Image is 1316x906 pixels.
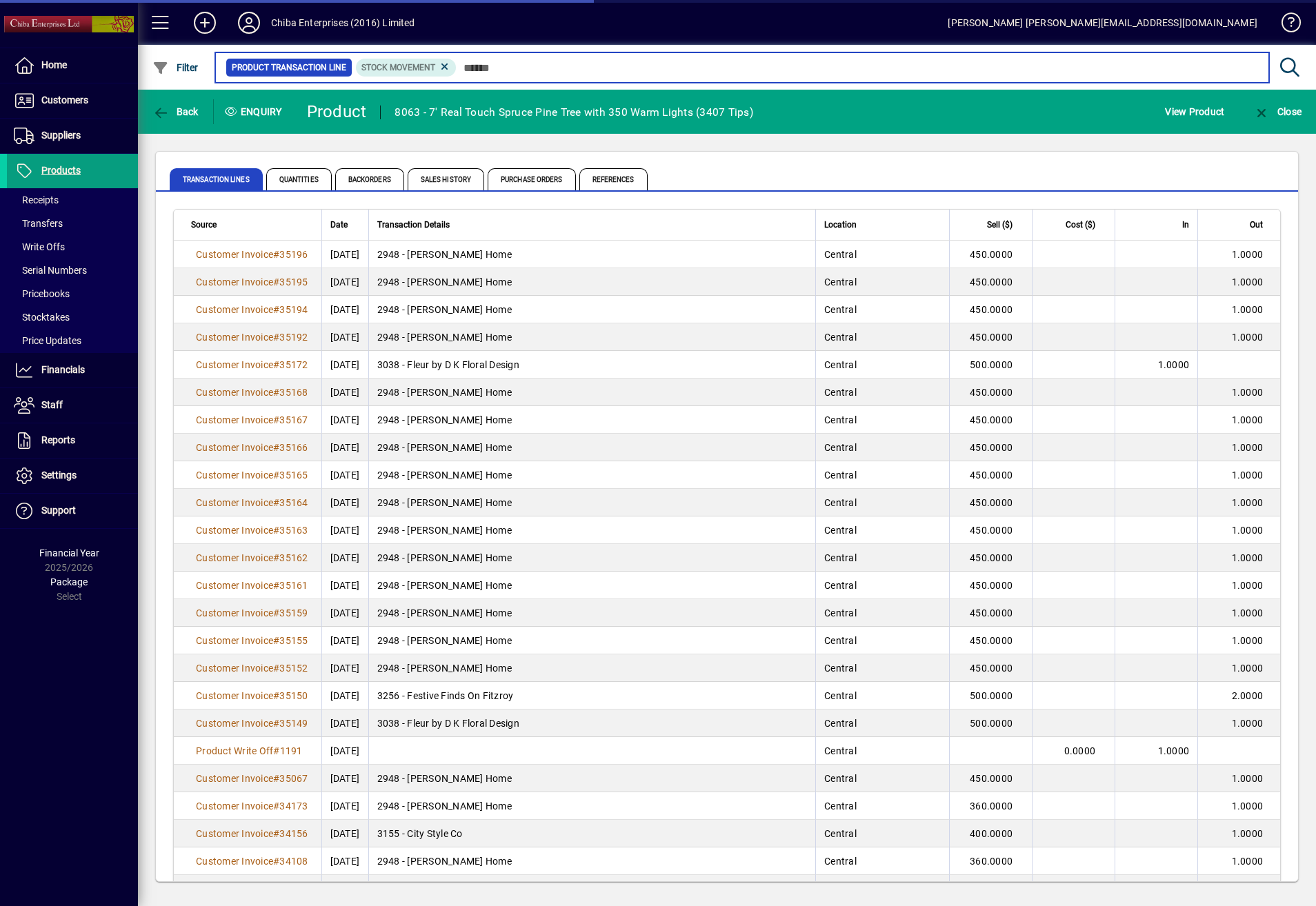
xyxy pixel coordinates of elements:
span: # [273,801,279,812]
a: Price Updates [7,329,138,352]
button: Filter [149,55,202,80]
a: Customer Invoice#35152 [191,661,313,676]
td: [DATE] [321,709,368,737]
span: Filter [152,62,199,73]
span: Customer Invoice [196,442,273,453]
td: 2948 - [PERSON_NAME] Home [368,241,816,268]
td: [DATE] [321,847,368,875]
td: 2948 - [PERSON_NAME] Home [368,516,816,544]
span: # [273,332,279,343]
td: 2948 - [PERSON_NAME] Home [368,792,816,820]
span: # [273,497,279,508]
a: Customers [7,83,138,118]
span: Staff [41,399,63,410]
span: View Product [1165,101,1224,123]
a: Financials [7,353,138,387]
span: Settings [41,470,77,481]
span: 1.0000 [1232,773,1264,784]
span: Close [1253,106,1302,117]
span: # [273,387,279,398]
td: 450.0000 [949,406,1032,434]
td: 3256 - Festive Finds On Fitzroy [368,682,816,709]
a: Product Write Off#1191 [191,743,308,758]
span: # [273,470,279,481]
a: Customer Invoice#35167 [191,412,313,427]
span: Central [824,387,857,398]
a: Staff [7,388,138,423]
td: [DATE] [321,516,368,544]
span: Customer Invoice [196,470,273,481]
td: [DATE] [321,572,368,599]
td: 450.0000 [949,516,1032,544]
span: 1.0000 [1232,828,1264,839]
span: Package [50,576,88,587]
span: 1.0000 [1232,249,1264,260]
div: Location [824,217,941,232]
span: Central [824,414,857,425]
span: 1.0000 [1232,552,1264,563]
td: 3155 - City Style Co [368,820,816,847]
a: Customer Invoice#35159 [191,605,313,621]
td: 2948 - [PERSON_NAME] Home [368,323,816,351]
a: Customer Invoice#35165 [191,467,313,483]
span: 1.0000 [1232,304,1264,315]
button: View Product [1162,99,1228,124]
a: Customer Invoice#35164 [191,495,313,510]
button: Close [1250,99,1305,124]
span: # [273,304,279,315]
div: Product [307,101,367,123]
span: Serial Numbers [14,265,87,276]
a: Customer Invoice#35194 [191,302,313,317]
td: [DATE] [321,296,368,323]
span: # [273,635,279,646]
td: 450.0000 [949,489,1032,516]
td: 360.0000 [949,847,1032,875]
span: Quantities [266,168,332,190]
span: 1.0000 [1232,442,1264,453]
span: # [273,276,279,288]
span: 1.0000 [1232,276,1264,288]
span: Customer Invoice [196,773,273,784]
button: Add [183,10,227,35]
a: Customer Invoice#35172 [191,357,313,372]
span: Backorders [335,168,404,190]
span: Sell ($) [987,217,1013,232]
span: 1.0000 [1232,470,1264,481]
span: Product Transaction Line [232,61,346,74]
span: Customer Invoice [196,607,273,618]
td: 2948 - [PERSON_NAME] Home [368,654,816,682]
td: 360.0000 [949,875,1032,903]
td: 450.0000 [949,434,1032,461]
span: Customer Invoice [196,718,273,729]
td: 2948 - [PERSON_NAME] Home [368,434,816,461]
span: 1.0000 [1232,332,1264,343]
span: Customer Invoice [196,828,273,839]
span: Customer Invoice [196,552,273,563]
span: # [273,773,279,784]
span: Write Offs [14,241,65,252]
span: 1.0000 [1158,359,1190,370]
td: 450.0000 [949,654,1032,682]
span: Central [824,249,857,260]
span: Purchase Orders [488,168,576,190]
span: Financials [41,364,85,375]
span: Suppliers [41,130,81,141]
span: Customer Invoice [196,856,273,867]
span: Central [824,470,857,481]
span: Central [824,304,857,315]
span: 34156 [279,828,308,839]
span: Customer Invoice [196,414,273,425]
span: 34173 [279,801,308,812]
span: Source [191,217,217,232]
a: Customer Invoice#34173 [191,798,313,814]
td: [DATE] [321,489,368,516]
span: 35194 [279,304,308,315]
div: Enquiry [214,101,297,123]
td: 450.0000 [949,461,1032,489]
td: 2948 - [PERSON_NAME] Home [368,572,816,599]
app-page-header-button: Back [138,99,214,124]
span: # [273,745,279,756]
td: [DATE] [321,544,368,572]
span: 34108 [279,856,308,867]
td: [DATE] [321,379,368,406]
